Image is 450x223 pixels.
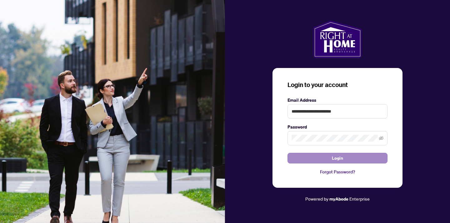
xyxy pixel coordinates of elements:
[287,168,387,175] a: Forgot Password?
[349,196,370,201] span: Enterprise
[379,136,383,140] span: eye-invisible
[329,196,348,202] a: myAbode
[287,97,387,104] label: Email Address
[332,153,343,163] span: Login
[287,124,387,130] label: Password
[287,80,387,89] h3: Login to your account
[313,21,362,58] img: ma-logo
[305,196,328,201] span: Powered by
[287,153,387,163] button: Login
